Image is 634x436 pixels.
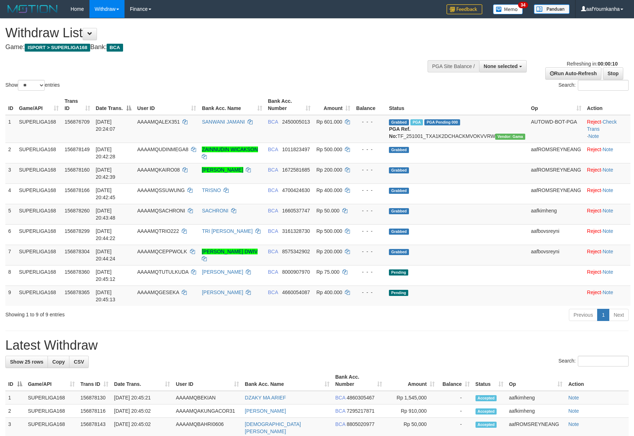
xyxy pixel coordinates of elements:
th: User ID: activate to sort column ascending [173,370,242,391]
span: Rp 400.000 [316,187,342,193]
span: Rp 500.000 [316,228,342,234]
span: Copy 8575342902 to clipboard [282,249,310,254]
label: Search: [559,356,629,366]
span: AAAAMQSACHRONI [137,208,185,214]
a: TRISNO [202,187,221,193]
th: Action [584,95,630,115]
span: AAAAMQKAIRO08 [137,167,180,173]
td: 7 [5,245,16,265]
span: BCA [335,408,345,414]
span: Grabbed [389,208,409,214]
th: Action [565,370,629,391]
a: Note [603,249,613,254]
td: SUPERLIGA168 [16,204,62,224]
span: BCA [335,421,345,427]
td: AUTOWD-BOT-PGA [528,115,584,143]
th: Amount: activate to sort column ascending [385,370,438,391]
span: Grabbed [389,167,409,173]
td: aafkimheng [506,391,566,404]
span: Rp 400.000 [316,289,342,295]
a: Reject [587,228,601,234]
th: Trans ID: activate to sort column ascending [62,95,93,115]
td: SUPERLIGA168 [16,115,62,143]
span: Vendor URL: https://trx31.1velocity.biz [495,134,525,140]
img: Feedback.jpg [447,4,482,14]
th: User ID: activate to sort column ascending [134,95,199,115]
span: Grabbed [389,229,409,235]
td: Rp 1,545,000 [385,391,438,404]
a: Check Trans [587,119,617,132]
th: ID [5,95,16,115]
span: [DATE] 20:24:07 [96,119,116,132]
a: Copy [48,356,69,368]
h4: Game: Bank: [5,44,415,51]
a: Reject [587,187,601,193]
td: aafbovsreyni [528,245,584,265]
div: - - - [356,166,383,173]
th: Date Trans.: activate to sort column descending [93,95,135,115]
td: 3 [5,163,16,183]
span: Grabbed [389,147,409,153]
th: Bank Acc. Name: activate to sort column ascending [242,370,332,391]
div: - - - [356,146,383,153]
span: BCA [268,187,278,193]
span: BCA [268,119,278,125]
td: [DATE] 20:45:21 [111,391,173,404]
span: BCA [268,208,278,214]
span: Copy 8805020977 to clipboard [347,421,375,427]
input: Search: [578,356,629,366]
a: SANWANI JAMANI [202,119,245,125]
span: 156878304 [64,249,89,254]
span: CSV [74,359,84,365]
a: Note [603,167,613,173]
a: DZAKY MA ARIEF [245,395,286,401]
span: Copy 3161328730 to clipboard [282,228,310,234]
span: AAAAMQCEPPWOLK [137,249,187,254]
h1: Latest Withdraw [5,338,629,353]
td: · [584,265,630,286]
select: Showentries [18,80,45,91]
td: SUPERLIGA168 [16,224,62,245]
span: 156878166 [64,187,89,193]
td: Rp 910,000 [385,404,438,418]
span: BCA [268,228,278,234]
a: Stop [603,67,623,80]
td: 156878116 [78,404,111,418]
span: Marked by aafsoycanthlai [410,119,423,125]
span: 156878149 [64,147,89,152]
td: SUPERLIGA168 [25,404,78,418]
div: - - - [356,268,383,276]
th: Status: activate to sort column ascending [473,370,506,391]
div: - - - [356,207,383,214]
td: aafROMSREYNEANG [528,143,584,163]
a: Reject [587,208,601,214]
a: Note [603,147,613,152]
th: Date Trans.: activate to sort column ascending [111,370,173,391]
span: Accepted [475,395,497,401]
a: Note [603,269,613,275]
td: SUPERLIGA168 [25,391,78,404]
a: [PERSON_NAME] [202,167,243,173]
a: SACHRONI [202,208,228,214]
span: [DATE] 20:44:22 [96,228,116,241]
div: PGA Site Balance / [428,60,479,72]
span: Pending [389,269,408,276]
span: Grabbed [389,119,409,125]
span: Copy 1672581685 to clipboard [282,167,310,173]
a: Note [568,421,579,427]
span: 156878260 [64,208,89,214]
div: - - - [356,187,383,194]
td: 156878130 [78,391,111,404]
td: - [438,391,473,404]
span: Copy [52,359,65,365]
div: - - - [356,289,383,296]
a: Note [568,408,579,414]
img: panduan.png [534,4,570,14]
td: aafkimheng [528,204,584,224]
span: ISPORT > SUPERLIGA168 [25,44,90,52]
td: 4 [5,183,16,204]
span: BCA [268,249,278,254]
a: Note [603,208,613,214]
td: 2 [5,404,25,418]
td: 1 [5,115,16,143]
